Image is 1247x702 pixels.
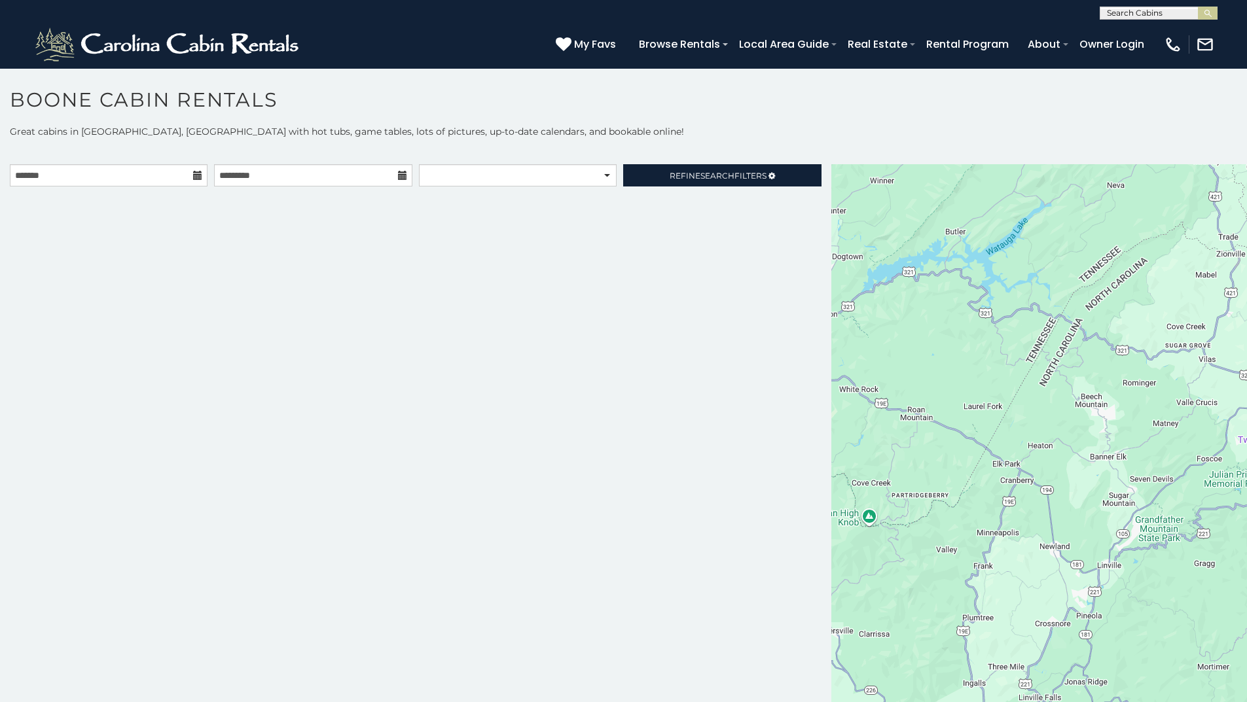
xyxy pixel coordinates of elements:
[1164,35,1182,54] img: phone-regular-white.png
[1196,35,1214,54] img: mail-regular-white.png
[632,33,727,56] a: Browse Rentals
[33,25,304,64] img: White-1-2.png
[732,33,835,56] a: Local Area Guide
[841,33,914,56] a: Real Estate
[920,33,1015,56] a: Rental Program
[556,36,619,53] a: My Favs
[623,164,821,186] a: RefineSearchFilters
[1021,33,1067,56] a: About
[1073,33,1151,56] a: Owner Login
[670,171,767,181] span: Refine Filters
[700,171,734,181] span: Search
[574,36,616,52] span: My Favs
